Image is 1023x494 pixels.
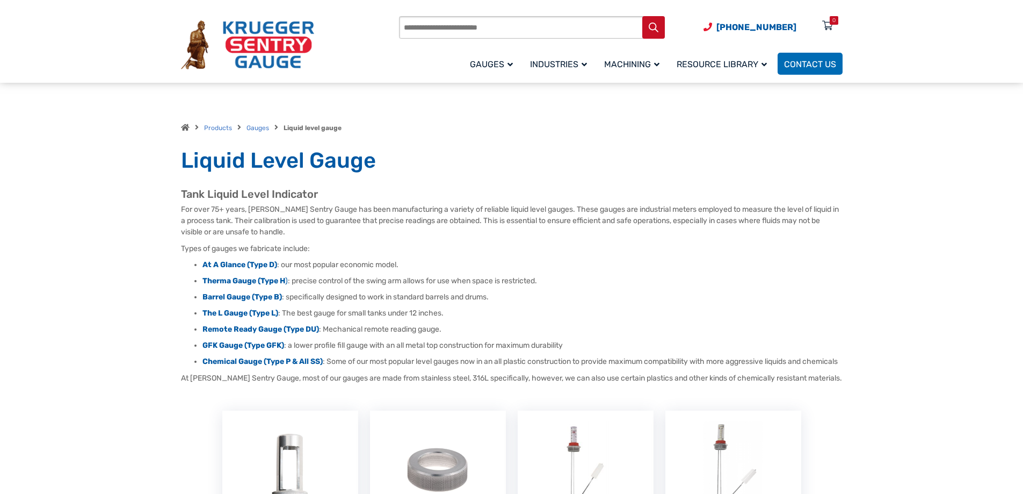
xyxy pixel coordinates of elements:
[202,341,284,350] a: GFK Gauge (Type GFK)
[181,20,314,70] img: Krueger Sentry Gauge
[202,356,843,367] li: : Some of our most popular level gauges now in an all plastic construction to provide maximum com...
[202,357,323,366] a: Chemical Gauge (Type P & All SS)
[202,309,278,318] a: The L Gauge (Type L)
[181,373,843,384] p: At [PERSON_NAME] Sentry Gauge, most of our gauges are made from stainless steel, 316L specificall...
[716,22,796,32] span: [PHONE_NUMBER]
[530,59,587,69] span: Industries
[202,308,843,319] li: : The best gauge for small tanks under 12 inches.
[246,124,269,132] a: Gauges
[181,204,843,238] p: For over 75+ years, [PERSON_NAME] Sentry Gauge has been manufacturing a variety of reliable liqui...
[202,324,843,335] li: : Mechanical remote reading gauge.
[598,51,670,76] a: Machining
[202,276,285,285] strong: Therma Gauge (Type H
[202,276,843,287] li: : precise control of the swing arm allows for use when space is restricted.
[604,59,659,69] span: Machining
[524,51,598,76] a: Industries
[202,325,319,334] a: Remote Ready Gauge (Type DU)
[181,147,843,174] h1: Liquid Level Gauge
[202,260,277,269] a: At A Glance (Type D)
[677,59,767,69] span: Resource Library
[181,243,843,254] p: Types of gauges we fabricate include:
[463,51,524,76] a: Gauges
[204,124,232,132] a: Products
[784,59,836,69] span: Contact Us
[202,276,288,285] a: Therma Gauge (Type H)
[703,20,796,34] a: Phone Number (920) 434-8860
[202,292,843,303] li: : specifically designed to work in standard barrels and drums.
[284,124,342,132] strong: Liquid level gauge
[778,53,843,75] a: Contact Us
[202,292,282,302] a: Barrel Gauge (Type B)
[202,260,843,270] li: : our most popular economic model.
[470,59,513,69] span: Gauges
[670,51,778,76] a: Resource Library
[832,16,836,25] div: 0
[181,188,843,201] h2: Tank Liquid Level Indicator
[202,340,843,351] li: : a lower profile fill gauge with an all metal top construction for maximum durability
